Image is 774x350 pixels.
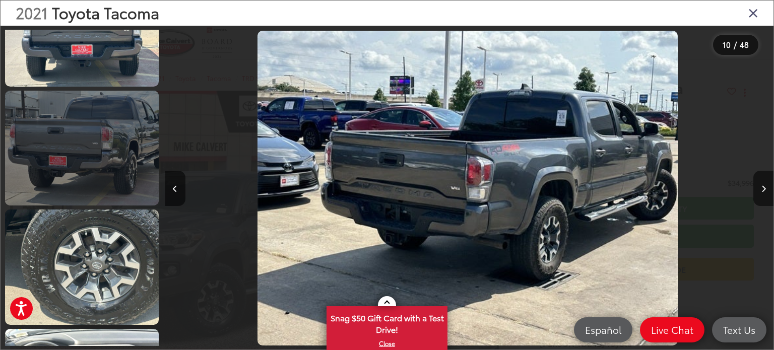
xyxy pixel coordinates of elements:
img: 2021 Toyota Tacoma TRD Sport V6 [257,31,678,346]
i: Close gallery [748,6,758,19]
a: Live Chat [640,317,704,342]
button: Previous image [165,171,185,206]
span: Text Us [718,323,760,336]
a: Text Us [712,317,766,342]
span: Español [580,323,626,336]
span: 48 [740,39,749,50]
a: Español [574,317,632,342]
span: Live Chat [646,323,698,336]
div: 2021 Toyota Tacoma TRD Sport V6 9 [164,31,772,346]
span: Toyota Tacoma [52,2,159,23]
button: Next image [753,171,773,206]
span: 10 [723,39,731,50]
span: Snag $50 Gift Card with a Test Drive! [328,307,446,338]
span: / [733,41,738,48]
span: 2021 [16,2,48,23]
img: 2021 Toyota Tacoma TRD Sport V6 [4,208,160,326]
